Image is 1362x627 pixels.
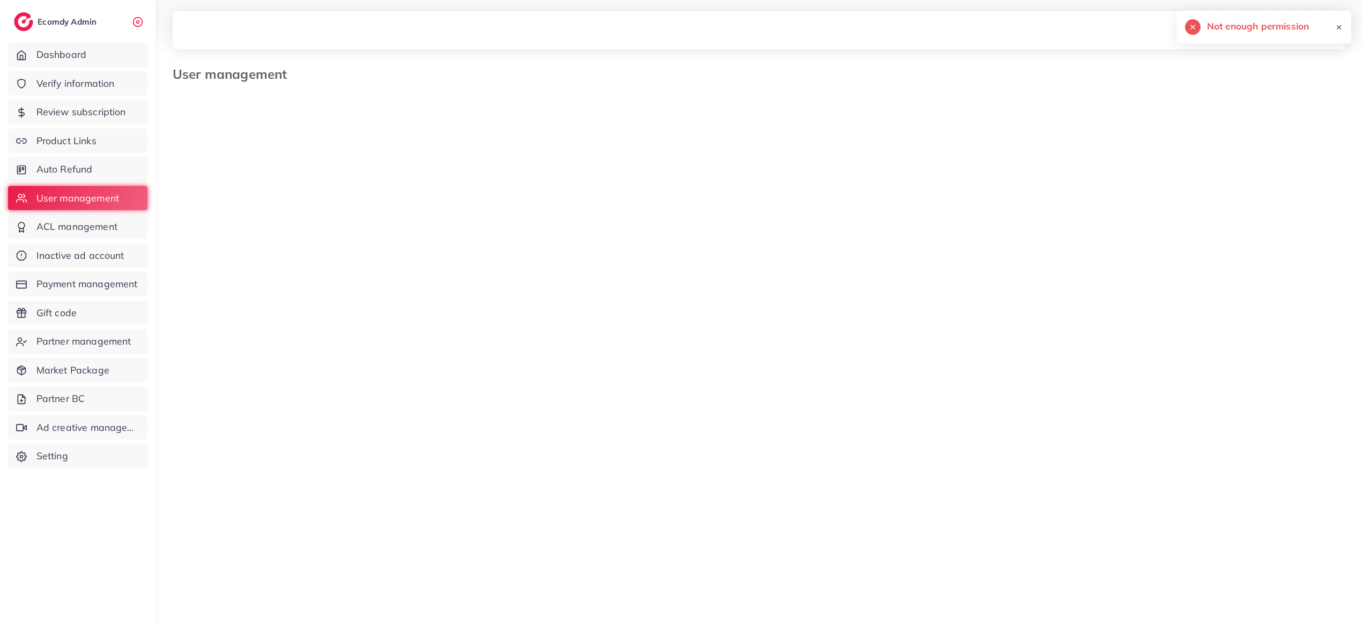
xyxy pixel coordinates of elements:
span: Verify information [36,77,115,91]
span: Payment management [36,277,138,291]
span: Gift code [36,306,77,320]
a: Dashboard [8,42,147,67]
span: ACL management [36,220,117,234]
a: User management [8,186,147,211]
a: Product Links [8,129,147,153]
span: Dashboard [36,48,86,62]
a: Review subscription [8,100,147,124]
h3: User management [173,66,295,82]
a: logoEcomdy Admin [14,12,99,31]
a: Setting [8,444,147,468]
span: Market Package [36,363,109,377]
h2: Ecomdy Admin [38,17,99,27]
a: Auto Refund [8,157,147,182]
span: Review subscription [36,105,126,119]
span: User management [36,191,119,205]
a: Ad creative management [8,415,147,440]
span: Ad creative management [36,421,139,435]
a: Inactive ad account [8,243,147,268]
h5: Not enough permission [1207,19,1309,33]
a: ACL management [8,214,147,239]
a: Payment management [8,272,147,296]
span: Partner BC [36,392,85,406]
a: Verify information [8,71,147,96]
span: Product Links [36,134,97,148]
span: Partner management [36,334,131,348]
span: Auto Refund [36,162,93,176]
a: Partner BC [8,386,147,411]
img: logo [14,12,33,31]
a: Gift code [8,301,147,325]
span: Setting [36,449,68,463]
a: Market Package [8,358,147,383]
span: Inactive ad account [36,249,124,263]
a: Partner management [8,329,147,354]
